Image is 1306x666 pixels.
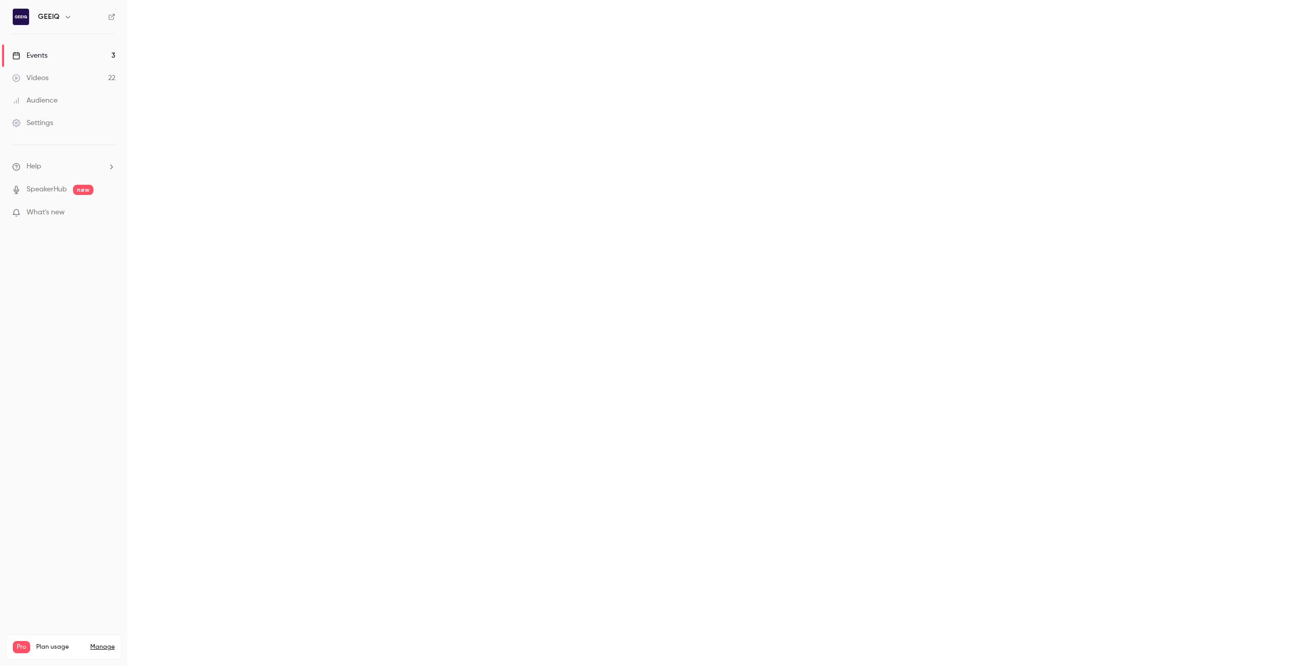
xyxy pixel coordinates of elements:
span: What's new [27,207,65,218]
div: Audience [12,95,58,106]
a: SpeakerHub [27,184,67,195]
img: GEEIQ [13,9,29,25]
span: new [73,185,93,195]
li: help-dropdown-opener [12,161,115,172]
a: Manage [90,643,115,651]
div: Videos [12,73,48,83]
span: Plan usage [36,643,84,651]
span: Help [27,161,41,172]
div: Settings [12,118,53,128]
h6: GEEIQ [38,12,60,22]
span: Pro [13,641,30,653]
div: Events [12,51,47,61]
